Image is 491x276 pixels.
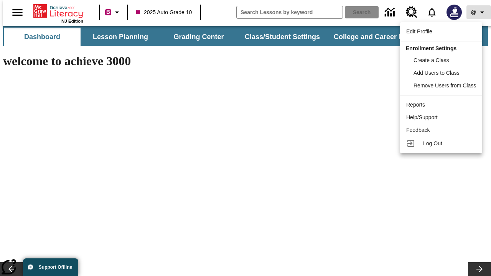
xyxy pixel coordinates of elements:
[406,127,430,133] span: Feedback
[414,70,460,76] span: Add Users to Class
[414,57,449,63] span: Create a Class
[406,114,438,120] span: Help/Support
[406,45,456,51] span: Enrollment Settings
[423,140,442,146] span: Log Out
[414,82,476,89] span: Remove Users from Class
[406,28,432,34] span: Edit Profile
[406,102,425,108] span: Reports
